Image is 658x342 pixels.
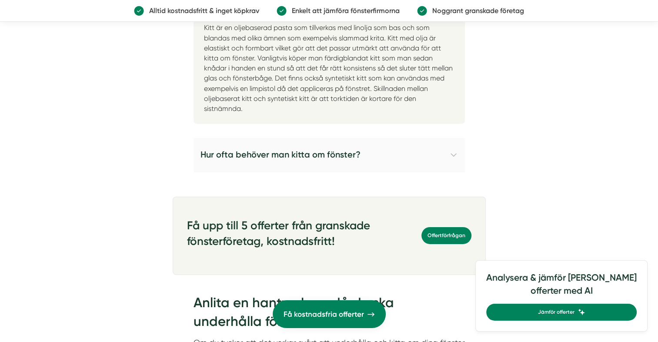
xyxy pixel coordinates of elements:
h4: Hur ofta behöver man kitta om fönster? [194,138,465,172]
span: Få kostnadsfria offerter [284,308,364,320]
p: Enkelt att jämföra fönsterfirmorna [287,5,400,16]
p: Alltid kostnadsfritt & inget köpkrav [144,5,259,16]
h3: Få upp till 5 offerter från granskade fönsterföretag, kostnadsfritt! [187,218,411,254]
a: Offertförfrågan [421,227,471,244]
a: Jämför offerter [486,304,637,321]
h2: Anlita en hantverkare då du ska underhålla fönster [194,293,465,337]
span: Jämför offerter [538,308,574,316]
a: Få kostnadsfria offerter [273,300,386,328]
h4: Analysera & jämför [PERSON_NAME] offerter med AI [486,271,637,304]
p: Noggrant granskade företag [427,5,524,16]
p: Kitt är en oljebaserad pasta som tillverkas med linolja som bas och som blandas med olika ämnen s... [194,17,465,124]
